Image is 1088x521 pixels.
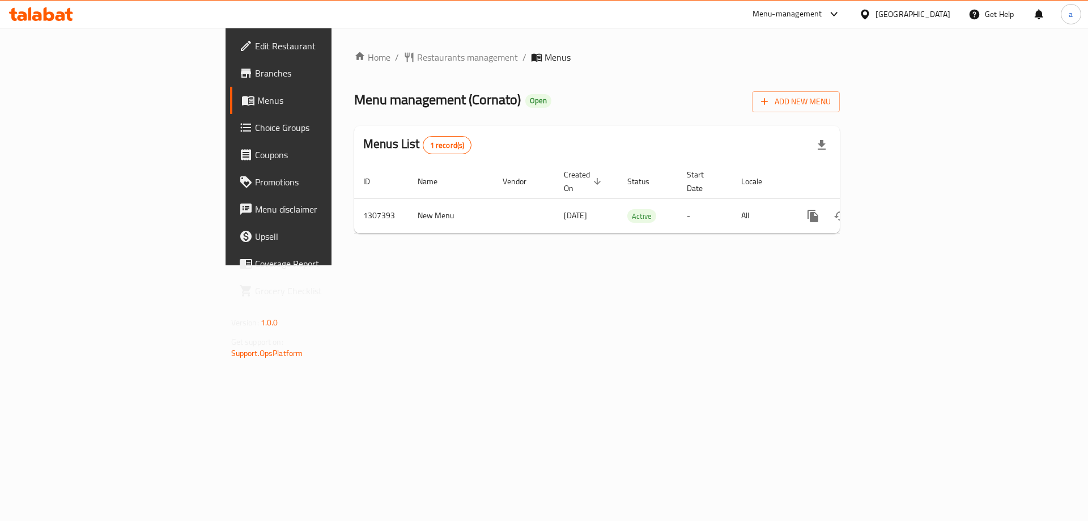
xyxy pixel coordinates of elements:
[354,164,917,234] table: enhanced table
[1069,8,1073,20] span: a
[255,121,398,134] span: Choice Groups
[503,175,541,188] span: Vendor
[255,230,398,243] span: Upsell
[230,141,407,168] a: Coupons
[255,66,398,80] span: Branches
[525,94,551,108] div: Open
[255,202,398,216] span: Menu disclaimer
[255,148,398,162] span: Coupons
[230,168,407,196] a: Promotions
[261,315,278,330] span: 1.0.0
[230,196,407,223] a: Menu disclaimer
[255,284,398,298] span: Grocery Checklist
[230,277,407,304] a: Grocery Checklist
[363,175,385,188] span: ID
[255,257,398,270] span: Coverage Report
[230,32,407,60] a: Edit Restaurant
[790,164,917,199] th: Actions
[230,87,407,114] a: Menus
[231,346,303,361] a: Support.OpsPlatform
[808,132,835,159] div: Export file
[230,223,407,250] a: Upsell
[230,60,407,87] a: Branches
[231,334,283,349] span: Get support on:
[257,94,398,107] span: Menus
[753,7,822,21] div: Menu-management
[409,198,494,233] td: New Menu
[522,50,526,64] li: /
[741,175,777,188] span: Locale
[678,198,732,233] td: -
[230,114,407,141] a: Choice Groups
[423,140,471,151] span: 1 record(s)
[231,315,259,330] span: Version:
[827,202,854,230] button: Change Status
[354,50,840,64] nav: breadcrumb
[732,198,790,233] td: All
[800,202,827,230] button: more
[627,210,656,223] span: Active
[752,91,840,112] button: Add New Menu
[230,250,407,277] a: Coverage Report
[403,50,518,64] a: Restaurants management
[255,175,398,189] span: Promotions
[564,208,587,223] span: [DATE]
[354,87,521,112] span: Menu management ( Cornato )
[545,50,571,64] span: Menus
[875,8,950,20] div: [GEOGRAPHIC_DATA]
[423,136,472,154] div: Total records count
[255,39,398,53] span: Edit Restaurant
[417,50,518,64] span: Restaurants management
[418,175,452,188] span: Name
[564,168,605,195] span: Created On
[627,175,664,188] span: Status
[363,135,471,154] h2: Menus List
[687,168,719,195] span: Start Date
[525,96,551,105] span: Open
[627,209,656,223] div: Active
[761,95,831,109] span: Add New Menu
